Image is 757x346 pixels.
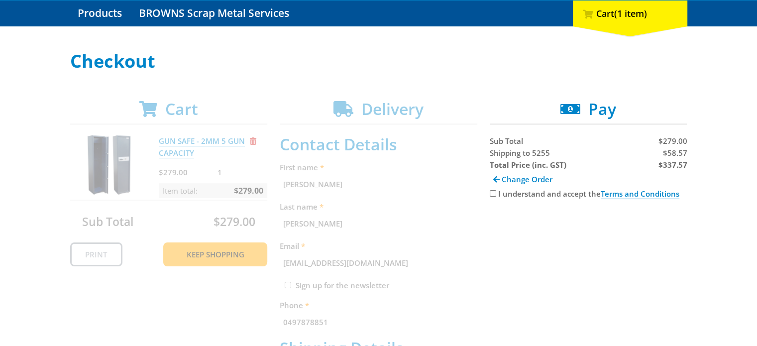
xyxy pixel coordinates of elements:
[131,0,297,26] a: Go to the BROWNS Scrap Metal Services page
[490,190,496,197] input: Please accept the terms and conditions.
[658,136,687,146] span: $279.00
[573,0,687,26] div: Cart
[601,189,679,199] a: Terms and Conditions
[490,171,556,188] a: Change Order
[588,98,616,119] span: Pay
[490,160,566,170] strong: Total Price (inc. GST)
[662,148,687,158] span: $58.57
[70,51,687,71] h1: Checkout
[490,148,550,158] span: Shipping to 5255
[502,174,552,184] span: Change Order
[498,189,679,199] label: I understand and accept the
[658,160,687,170] strong: $337.57
[70,0,129,26] a: Go to the Products page
[614,7,647,19] span: (1 item)
[490,136,523,146] span: Sub Total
